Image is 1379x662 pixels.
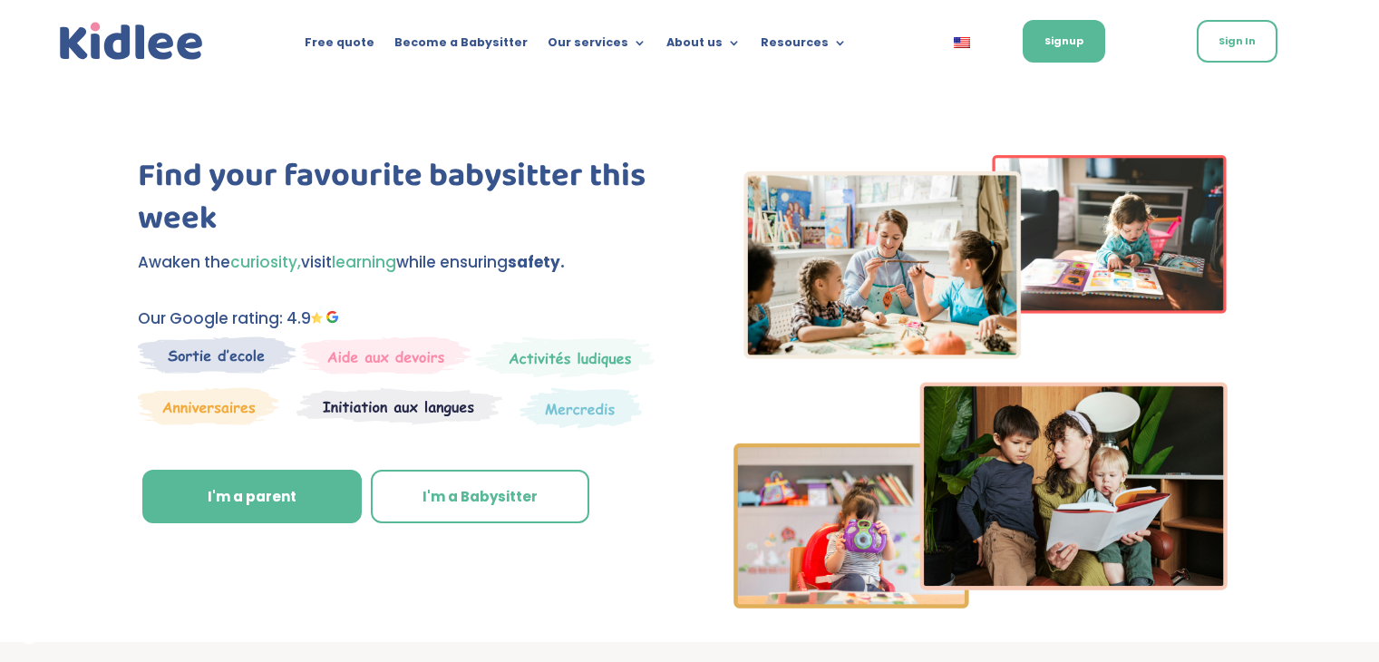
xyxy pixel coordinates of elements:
[1197,20,1277,63] a: Sign In
[55,18,208,65] img: logo_kidlee_blue
[475,336,655,378] img: Wednesday
[142,470,362,524] a: I'm a parent
[371,470,589,524] a: I'm a Babysitter
[138,306,659,332] p: Our Google rating: 4.9
[733,155,1228,608] img: Imgs-2
[508,251,565,273] strong: safety.
[394,36,528,56] a: Become a Babysitter
[954,37,970,48] img: English
[296,387,502,425] img: Thematic workshop
[1023,20,1105,63] a: Signup
[666,36,741,56] a: About us
[55,18,208,65] a: Kidlee Logo
[761,36,847,56] a: Resources
[305,36,374,56] a: Free quote
[230,251,301,273] span: curiosity,
[301,336,471,375] img: weekends
[138,155,659,249] h1: Find your favourite babysitter this week
[520,387,642,429] img: Thematics
[548,36,646,56] a: Our services
[138,336,296,374] img: School outing
[138,249,659,276] p: Awaken the visit while ensuring
[332,251,396,273] span: learning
